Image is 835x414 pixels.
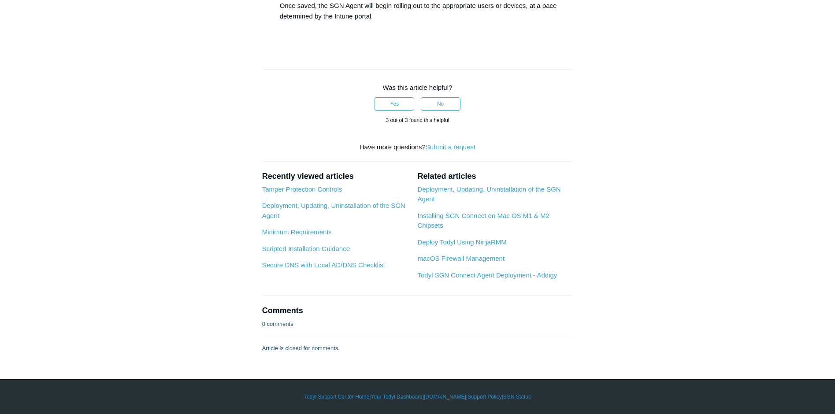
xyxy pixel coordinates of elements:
a: Todyl Support Center Home [304,393,369,401]
a: Minimum Requirements [262,228,332,236]
a: Installing SGN Connect on Mac OS M1 & M2 Chipsets [417,212,549,229]
a: Scripted Installation Guidance [262,245,350,252]
div: Have more questions? [262,142,573,152]
a: macOS Firewall Management [417,255,505,262]
a: Secure DNS with Local AD/DNS Checklist [262,261,385,269]
h2: Recently viewed articles [262,170,409,182]
span: 3 out of 3 found this helpful [386,117,449,123]
a: Deployment, Updating, Uninstallation of the SGN Agent [417,185,560,203]
a: Submit a request [426,143,475,151]
div: | | | | [162,393,673,401]
p: Article is closed for comments. [262,344,340,353]
button: This article was helpful [375,97,414,111]
a: Tamper Protection Controls [262,185,342,193]
h2: Related articles [417,170,573,182]
a: SGN Status [503,393,531,401]
a: Todyl SGN Connect Agent Deployment - Addigy [417,271,557,279]
a: Your Todyl Dashboard [371,393,422,401]
p: 0 comments [262,320,293,329]
span: Was this article helpful? [383,84,453,91]
a: Deployment, Updating, Uninstallation of the SGN Agent [262,202,405,219]
a: Support Policy [468,393,501,401]
h2: Comments [262,305,573,317]
button: This article was not helpful [421,97,460,111]
a: Deploy Todyl Using NinjaRMM [417,238,506,246]
a: [DOMAIN_NAME] [424,393,466,401]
